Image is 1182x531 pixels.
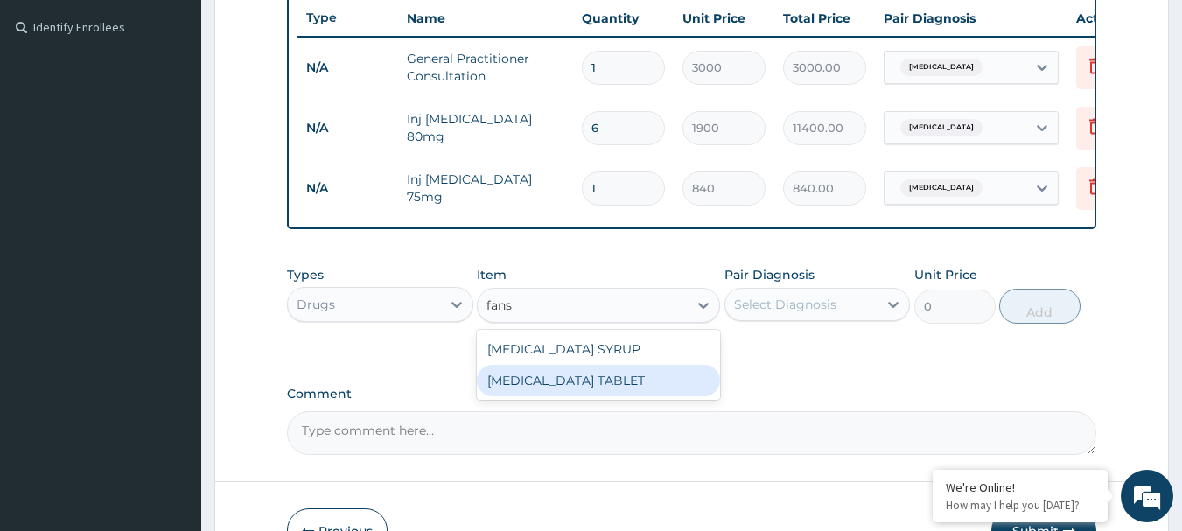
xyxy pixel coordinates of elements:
[914,266,977,283] label: Unit Price
[900,119,983,136] span: [MEDICAL_DATA]
[734,296,836,313] div: Select Diagnosis
[774,1,875,36] th: Total Price
[946,479,1095,495] div: We're Online!
[900,59,983,76] span: [MEDICAL_DATA]
[297,296,335,313] div: Drugs
[875,1,1067,36] th: Pair Diagnosis
[297,172,398,205] td: N/A
[999,289,1081,324] button: Add
[398,41,573,94] td: General Practitioner Consultation
[101,156,241,332] span: We're online!
[573,1,674,36] th: Quantity
[1067,1,1155,36] th: Actions
[9,349,333,410] textarea: Type your message and hit 'Enter'
[91,98,294,121] div: Chat with us now
[287,387,1097,402] label: Comment
[477,266,507,283] label: Item
[477,333,720,365] div: [MEDICAL_DATA] SYRUP
[674,1,774,36] th: Unit Price
[946,498,1095,513] p: How may I help you today?
[32,87,71,131] img: d_794563401_company_1708531726252_794563401
[398,162,573,214] td: Inj [MEDICAL_DATA] 75mg
[900,179,983,197] span: [MEDICAL_DATA]
[398,1,573,36] th: Name
[398,101,573,154] td: Inj [MEDICAL_DATA] 80mg
[297,2,398,34] th: Type
[287,268,324,283] label: Types
[724,266,815,283] label: Pair Diagnosis
[287,9,329,51] div: Minimize live chat window
[297,52,398,84] td: N/A
[477,365,720,396] div: [MEDICAL_DATA] TABLET
[297,112,398,144] td: N/A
